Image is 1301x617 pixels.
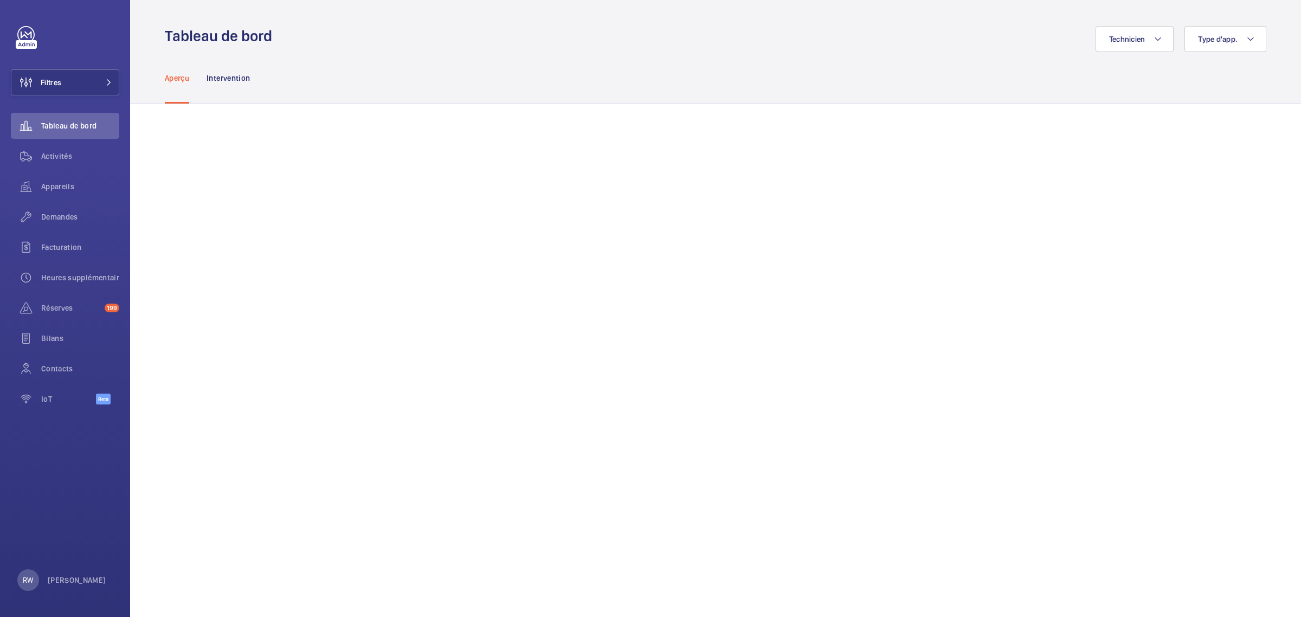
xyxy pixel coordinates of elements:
[41,394,96,404] span: IoT
[11,69,119,95] button: Filtres
[41,242,119,253] span: Facturation
[1109,35,1145,43] span: Technicien
[41,151,119,162] span: Activités
[41,181,119,192] span: Appareils
[207,73,250,83] p: Intervention
[1096,26,1174,52] button: Technicien
[41,303,100,313] span: Réserves
[165,26,279,46] h1: Tableau de bord
[41,77,61,88] span: Filtres
[96,394,111,404] span: Beta
[105,304,119,312] span: 199
[41,211,119,222] span: Demandes
[165,73,189,83] p: Aperçu
[41,363,119,374] span: Contacts
[1198,35,1238,43] span: Type d'app.
[41,272,119,283] span: Heures supplémentaires
[41,333,119,344] span: Bilans
[41,120,119,131] span: Tableau de bord
[23,575,33,586] p: RW
[48,575,106,586] p: [PERSON_NAME]
[1184,26,1266,52] button: Type d'app.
